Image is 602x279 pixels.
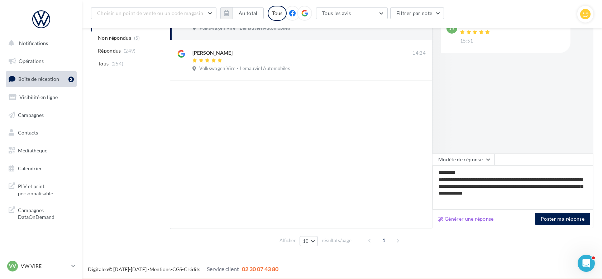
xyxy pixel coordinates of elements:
[279,237,296,244] span: Afficher
[192,49,233,57] div: [PERSON_NAME]
[4,202,78,224] a: Campagnes DataOnDemand
[97,10,203,16] span: Choisir un point de vente ou un code magasin
[4,90,78,105] a: Visibilité en ligne
[242,265,278,272] span: 02 30 07 43 80
[88,266,108,272] a: Digitaleo
[4,143,78,158] a: Médiathèque
[268,6,287,21] div: Tous
[233,7,264,19] button: Au total
[4,71,78,87] a: Boîte de réception2
[149,266,171,272] a: Mentions
[4,108,78,123] a: Campagnes
[220,7,264,19] button: Au total
[111,61,124,67] span: (254)
[91,7,216,19] button: Choisir un point de vente ou un code magasin
[98,34,131,41] span: Non répondus
[535,213,590,225] button: Poster ma réponse
[18,165,42,171] span: Calendrier
[449,25,455,32] span: JY
[199,65,290,72] span: Volkswagen Vire - Lemauviel Automobiles
[432,153,494,166] button: Modèle de réponse
[88,266,278,272] span: © [DATE]-[DATE] - - -
[4,178,78,200] a: PLV et print personnalisable
[172,266,182,272] a: CGS
[18,112,44,118] span: Campagnes
[68,77,74,82] div: 2
[412,50,426,57] span: 14:24
[578,255,595,272] iframe: Intercom live chat
[18,129,38,136] span: Contacts
[4,36,75,51] button: Notifications
[6,259,77,273] a: VV VW VIRE
[124,48,136,54] span: (249)
[207,265,239,272] span: Service client
[18,205,74,221] span: Campagnes DataOnDemand
[316,7,388,19] button: Tous les avis
[300,236,318,246] button: 10
[390,7,444,19] button: Filtrer par note
[98,47,121,54] span: Répondus
[378,235,390,246] span: 1
[322,10,351,16] span: Tous les avis
[18,147,47,153] span: Médiathèque
[9,263,16,270] span: VV
[322,237,352,244] span: résultats/page
[435,215,497,223] button: Générer une réponse
[303,238,309,244] span: 10
[19,40,48,46] span: Notifications
[21,263,68,270] p: VW VIRE
[4,54,78,69] a: Opérations
[134,35,140,41] span: (5)
[460,38,473,44] span: 15:51
[18,181,74,197] span: PLV et print personnalisable
[18,76,59,82] span: Boîte de réception
[4,125,78,140] a: Contacts
[98,60,109,67] span: Tous
[4,161,78,176] a: Calendrier
[19,58,44,64] span: Opérations
[19,94,58,100] span: Visibilité en ligne
[184,266,200,272] a: Crédits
